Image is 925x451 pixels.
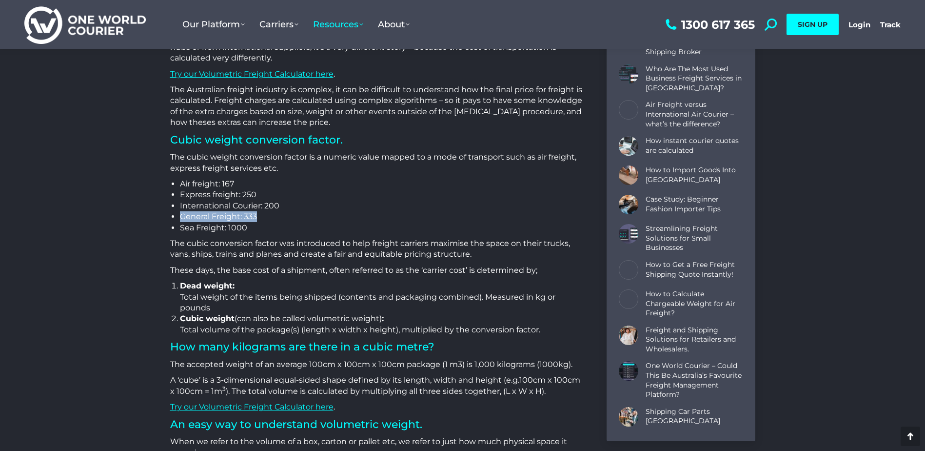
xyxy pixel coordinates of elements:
a: Post image [619,260,638,280]
a: Resources [306,9,371,40]
p: The Australian freight industry is complex, it can be difficult to understand how the final price... [170,84,582,128]
li: Sea Freight: 1000 [180,223,582,233]
a: Post image [619,362,638,381]
a: Try our Volumetric Freight Calculator here [170,402,334,411]
a: Track [880,20,901,29]
sup: 3 [222,385,226,392]
a: Freight and Shipping Solutions for Retailers and Wholesalers. [646,326,743,354]
p: . [170,69,582,80]
a: Case Study: Beginner Fashion Importer Tips [646,195,743,214]
a: Login [848,20,870,29]
a: Shipping Car Parts [GEOGRAPHIC_DATA] [646,407,743,426]
a: Air Freight versus International Air Courier – what’s the difference? [646,101,743,129]
a: Post image [619,136,638,156]
a: Our Platform [175,9,252,40]
p: The cubic conversion factor was introduced to help freight carriers maximise the space on their t... [170,238,582,260]
a: Streamlining Freight Solutions for Small Businesses [646,224,743,253]
strong: Cubic weight [180,314,235,323]
a: Post image [619,195,638,214]
li: Air freight: 167 [180,179,582,189]
p: A ‘cube’ is a 3-dimensional equal-sided shape defined by its length, width and height (e.g. ). Th... [170,375,582,397]
strong: Dead weight: [180,281,235,290]
a: 1300 617 365 [663,19,755,31]
img: One World Courier [24,5,146,44]
a: Post image [619,224,638,244]
a: Who Are The Most Used Business Freight Services in [GEOGRAPHIC_DATA]? [646,64,743,93]
a: Carriers [252,9,306,40]
span: Our Platform [182,19,245,30]
li: General Freight: 333 [180,211,582,222]
a: How to Get a Free Freight Shipping Quote Instantly! [646,260,743,279]
p: . [170,402,582,412]
a: SIGN UP [787,14,839,35]
a: One World Courier – Could This Be Australia’s Favourite Freight Management Platform? [646,362,743,400]
h2: An easy way to understand volumetric weight. [170,418,582,432]
span: About [378,19,410,30]
span: SIGN UP [798,20,827,29]
span: Resources [313,19,363,30]
p: The accepted weight of an average 100cm x 100cm x 100cm package (1 m3) is 1,000 kilograms (1000kg). [170,359,582,370]
a: Post image [619,165,638,185]
a: How instant courier quotes are calculated [646,136,743,155]
p: These days, the base cost of a shipment, often referred to as the ‘carrier cost’ is determined by; [170,265,582,276]
a: Post image [619,101,638,120]
li: Express freight: 250 [180,189,582,200]
strong: : [382,314,384,323]
a: Post image [619,326,638,345]
a: Post image [619,289,638,309]
a: About [371,9,417,40]
a: How to Calculate Chargeable Weight for Air Freight? [646,289,743,318]
a: Post image [619,64,638,84]
li: Total weight of the items being shipped (contents and packaging combined). Measured in kg or pounds [180,281,582,313]
li: International Courier: 200 [180,201,582,211]
span: 100cm x 100cm x 100cm = 1m [170,375,580,395]
a: How to Import Goods Into [GEOGRAPHIC_DATA] [646,165,743,184]
p: The cubic weight conversion factor is a numeric value mapped to a mode of transport such as air f... [170,152,582,174]
li: (can also be called volumetric weight) Total volume of the package(s) (length x width x height), ... [180,313,582,335]
a: Try our Volumetric Freight Calculator here [170,69,334,79]
a: Post image [619,407,638,427]
span: Carriers [259,19,298,30]
h2: How many kilograms are there in a cubic metre? [170,340,582,354]
h2: Cubic weight conversion factor. [170,133,582,147]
